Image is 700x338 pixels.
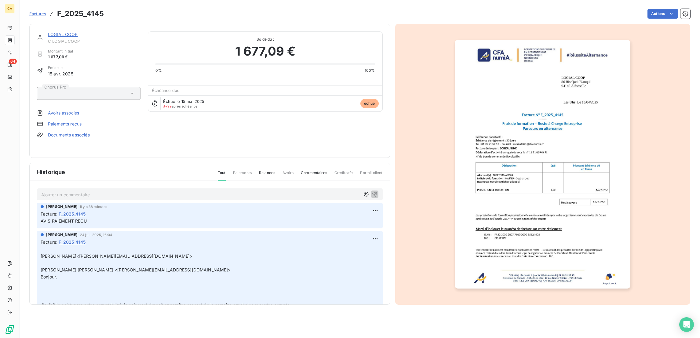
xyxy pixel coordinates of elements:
[5,60,14,70] a: 64
[59,211,86,217] span: F_2025_4145
[163,104,197,108] span: après échéance
[48,65,73,71] span: Émise le
[41,302,291,307] span: J’ai fait le point avec notre comptabilité, le paiement devrait apparaitre courant de la semaine ...
[233,170,252,180] span: Paiements
[163,104,172,108] span: J+99
[80,233,112,237] span: 24 juil. 2025, 16:04
[37,168,65,176] span: Historique
[163,99,204,104] span: Échue le 15 mai 2025
[235,42,295,60] span: 1 677,09 €
[155,37,375,42] span: Solde dû :
[5,325,15,334] img: Logo LeanPay
[259,170,275,180] span: Relances
[41,211,57,217] span: Facture :
[155,68,162,73] span: 0%
[48,39,140,44] span: C LOGIAL COOP
[41,239,57,245] span: Facture :
[48,71,73,77] span: 15 avr. 2025
[41,274,57,279] span: Bonjour,
[41,218,87,224] span: AVIS PAIEMENT RECU
[48,54,73,60] span: 1 677,09 €
[48,110,79,116] a: Avoirs associés
[48,132,90,138] a: Documents associés
[29,11,46,17] a: Factures
[152,88,180,93] span: Échéance due
[334,170,353,180] span: Creditsafe
[455,40,630,289] img: invoice_thumbnail
[9,59,17,64] span: 64
[57,8,104,19] h3: F_2025_4145
[218,170,226,181] span: Tout
[46,232,78,238] span: [PERSON_NAME]
[5,4,15,13] div: CA
[48,121,82,127] a: Paiements reçus
[647,9,678,19] button: Actions
[679,317,694,332] div: Open Intercom Messenger
[80,205,108,209] span: il y a 38 minutes
[360,170,382,180] span: Portail client
[48,49,73,54] span: Montant initial
[46,204,78,209] span: [PERSON_NAME]
[365,68,375,73] span: 100%
[301,170,327,180] span: Commentaires
[59,239,86,245] span: F_2025_4145
[48,32,78,37] a: LOGIAL COOP
[41,253,192,259] span: [PERSON_NAME]<[PERSON_NAME][EMAIL_ADDRESS][DOMAIN_NAME]>
[283,170,293,180] span: Avoirs
[29,11,46,16] span: Factures
[41,267,231,272] span: [PERSON_NAME];​[PERSON_NAME] <[PERSON_NAME][EMAIL_ADDRESS][DOMAIN_NAME]>​
[360,99,379,108] span: échue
